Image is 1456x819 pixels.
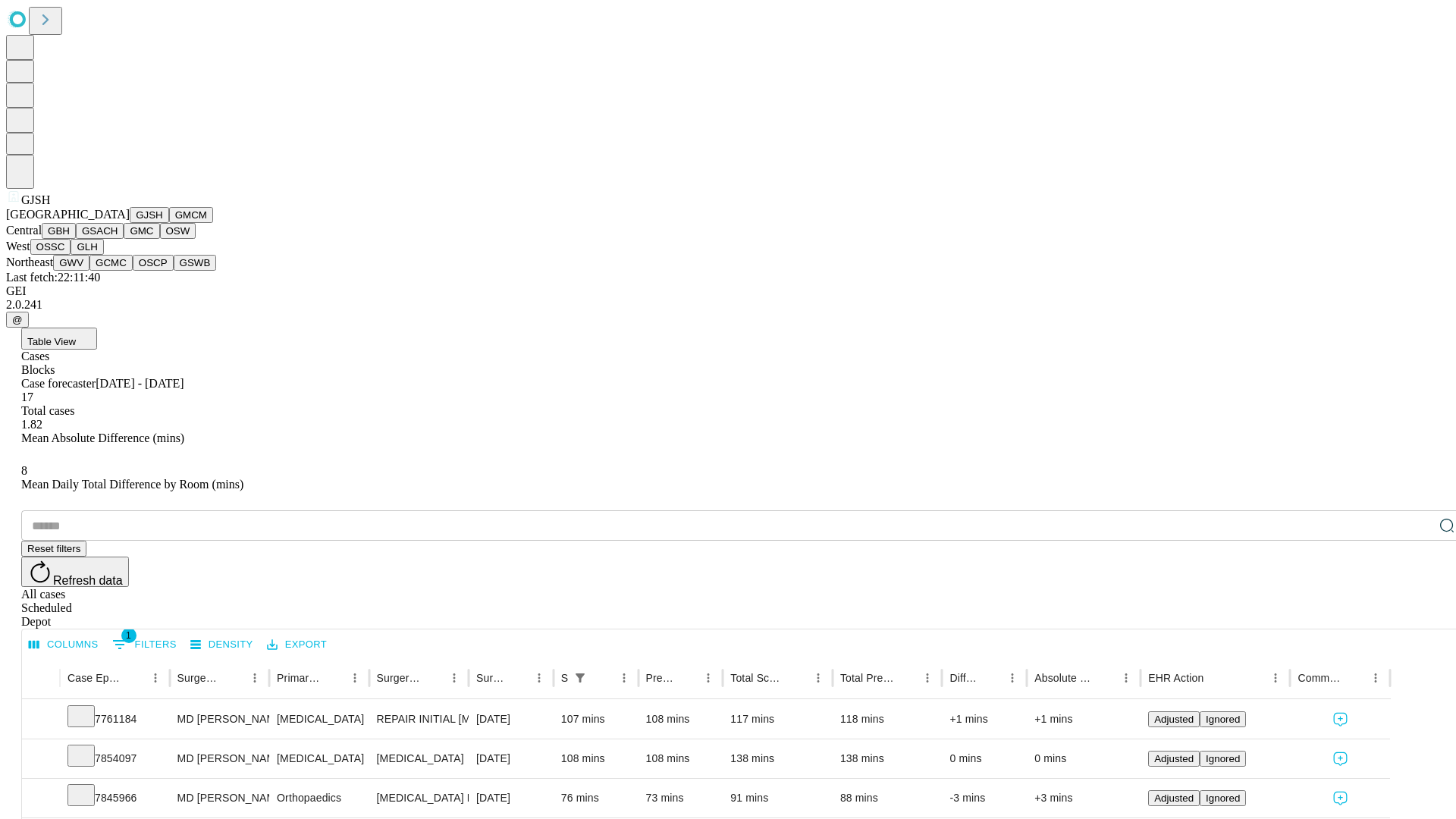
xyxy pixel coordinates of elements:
div: 7761184 [67,700,162,739]
button: Menu [808,667,829,689]
div: GEI [6,284,1450,298]
div: 118 mins [840,700,935,739]
button: Menu [244,667,265,689]
div: +1 mins [949,700,1019,739]
div: 138 mins [840,739,935,778]
span: Adjusted [1154,753,1194,764]
button: GJSH [130,207,169,223]
span: Adjusted [1154,714,1194,725]
span: Central [6,224,42,237]
span: 1 [121,628,136,643]
div: Difference [949,672,979,684]
button: GMC [124,223,159,239]
button: Sort [786,667,808,689]
button: Sort [676,667,698,689]
button: GCMC [89,255,133,271]
button: Menu [698,667,719,689]
button: GSWB [174,255,217,271]
span: Total cases [21,404,74,417]
div: 108 mins [646,700,716,739]
button: Adjusted [1148,790,1200,806]
div: MD [PERSON_NAME] E Md [177,739,262,778]
button: OSCP [133,255,174,271]
button: Ignored [1200,751,1246,767]
button: GMCM [169,207,213,223]
div: Surgeon Name [177,672,221,684]
div: 108 mins [561,739,631,778]
span: Northeast [6,256,53,268]
div: 1 active filter [570,667,591,689]
span: 1.82 [21,418,42,431]
button: OSW [160,223,196,239]
div: 138 mins [730,739,825,778]
div: -3 mins [949,779,1019,817]
div: 88 mins [840,779,935,817]
div: Surgery Date [476,672,506,684]
div: 91 mins [730,779,825,817]
span: @ [12,314,23,325]
div: Surgery Name [377,672,421,684]
button: Table View [21,328,97,350]
div: MD [PERSON_NAME] E Md [177,700,262,739]
div: Total Predicted Duration [840,672,895,684]
div: Comments [1298,672,1341,684]
span: Ignored [1206,792,1240,804]
button: Sort [1094,667,1116,689]
span: 8 [21,464,27,477]
div: MD [PERSON_NAME] [PERSON_NAME] [177,779,262,817]
span: Ignored [1206,714,1240,725]
span: Case forecaster [21,377,96,390]
button: Sort [323,667,344,689]
div: [DATE] [476,779,546,817]
div: 117 mins [730,700,825,739]
button: GLH [71,239,103,255]
button: Adjusted [1148,751,1200,767]
button: Sort [896,667,917,689]
div: 73 mins [646,779,716,817]
button: GSACH [76,223,124,239]
button: Menu [1365,667,1386,689]
button: Sort [592,667,613,689]
div: Case Epic Id [67,672,122,684]
div: EHR Action [1148,672,1203,684]
div: Orthopaedics [277,779,361,817]
button: Show filters [570,667,591,689]
span: [DATE] - [DATE] [96,377,184,390]
span: Mean Absolute Difference (mins) [21,431,184,444]
button: Menu [1002,667,1023,689]
div: Absolute Difference [1034,672,1093,684]
button: GWV [53,255,89,271]
button: Expand [30,707,52,733]
span: Last fetch: 22:11:40 [6,271,100,284]
button: Reset filters [21,541,86,557]
button: Select columns [25,633,102,657]
button: Show filters [108,632,180,657]
button: Density [187,633,257,657]
div: 0 mins [1034,739,1133,778]
span: West [6,240,30,253]
div: [MEDICAL_DATA] [377,739,461,778]
div: [DATE] [476,700,546,739]
div: Scheduled In Room Duration [561,672,568,684]
button: Expand [30,786,52,812]
button: OSSC [30,239,71,255]
button: Menu [444,667,465,689]
div: 7845966 [67,779,162,817]
div: [MEDICAL_DATA] [277,739,361,778]
button: GBH [42,223,76,239]
button: Ignored [1200,711,1246,727]
button: Menu [529,667,550,689]
button: Menu [613,667,635,689]
div: 107 mins [561,700,631,739]
button: Sort [981,667,1002,689]
span: Mean Daily Total Difference by Room (mins) [21,478,243,491]
button: Sort [507,667,529,689]
button: Menu [917,667,938,689]
div: [DATE] [476,739,546,778]
button: Menu [145,667,166,689]
span: Adjusted [1154,792,1194,804]
div: Primary Service [277,672,321,684]
div: Predicted In Room Duration [646,672,676,684]
span: Reset filters [27,543,80,554]
div: 76 mins [561,779,631,817]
